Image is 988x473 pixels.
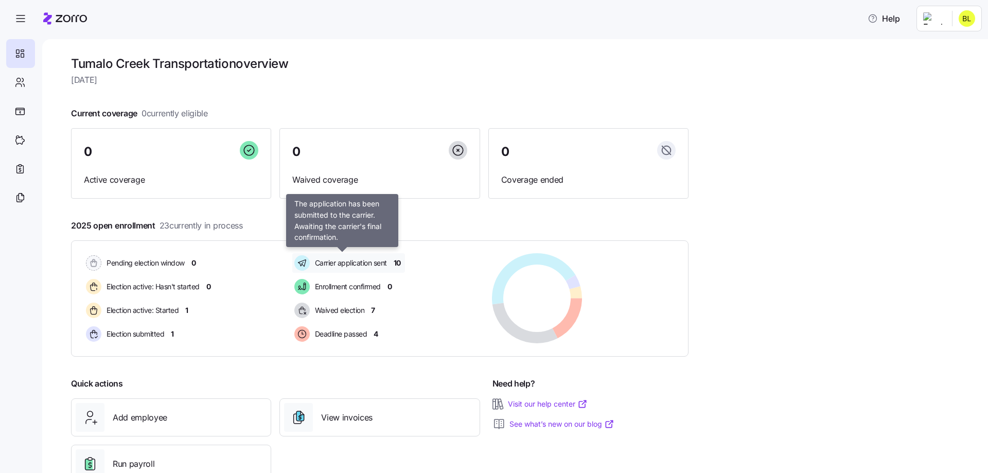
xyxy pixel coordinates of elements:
[84,173,258,186] span: Active coverage
[501,173,676,186] span: Coverage ended
[71,56,689,72] h1: Tumalo Creek Transportation overview
[312,282,381,292] span: Enrollment confirmed
[371,305,375,316] span: 7
[374,329,378,339] span: 4
[71,74,689,86] span: [DATE]
[103,329,164,339] span: Election submitted
[292,173,467,186] span: Waived coverage
[206,282,211,292] span: 0
[71,377,123,390] span: Quick actions
[321,411,373,424] span: View invoices
[492,377,535,390] span: Need help?
[387,282,392,292] span: 0
[103,258,185,268] span: Pending election window
[394,258,401,268] span: 10
[160,219,243,232] span: 23 currently in process
[103,282,200,292] span: Election active: Hasn't started
[959,10,975,27] img: 301f6adaca03784000fa73adabf33a6b
[312,258,387,268] span: Carrier application sent
[84,146,92,158] span: 0
[292,146,301,158] span: 0
[923,12,944,25] img: Employer logo
[859,8,908,29] button: Help
[71,219,243,232] span: 2025 open enrollment
[71,107,208,120] span: Current coverage
[113,458,154,470] span: Run payroll
[191,258,196,268] span: 0
[113,411,167,424] span: Add employee
[103,305,179,316] span: Election active: Started
[501,146,509,158] span: 0
[509,419,614,429] a: See what’s new on our blog
[142,107,208,120] span: 0 currently eligible
[185,305,188,316] span: 1
[312,329,367,339] span: Deadline passed
[171,329,174,339] span: 1
[508,399,588,409] a: Visit our help center
[312,305,365,316] span: Waived election
[868,12,900,25] span: Help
